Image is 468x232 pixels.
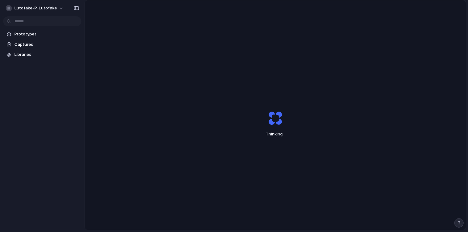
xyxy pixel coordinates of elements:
[14,5,57,11] span: lutofake-p-lutofake
[3,29,81,39] a: Prototypes
[14,41,79,48] span: Captures
[283,131,284,136] span: .
[14,51,79,58] span: Libraries
[3,3,67,13] button: lutofake-p-lutofake
[3,50,81,59] a: Libraries
[3,40,81,49] a: Captures
[254,131,297,137] span: Thinking
[14,31,79,37] span: Prototypes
